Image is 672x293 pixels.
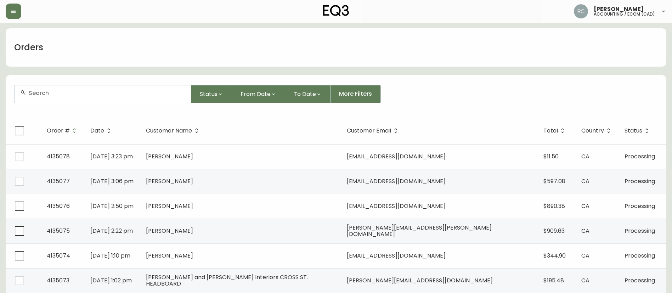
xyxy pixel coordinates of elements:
[47,129,70,133] span: Order #
[625,252,655,260] span: Processing
[581,128,613,134] span: Country
[339,90,372,98] span: More Filters
[581,276,589,284] span: CA
[47,177,70,185] span: 4135077
[47,227,70,235] span: 4135075
[14,41,43,53] h1: Orders
[543,252,566,260] span: $344.90
[146,227,193,235] span: [PERSON_NAME]
[594,12,655,16] h5: accounting / ecom (cad)
[581,152,589,160] span: CA
[241,90,271,98] span: From Date
[581,177,589,185] span: CA
[90,202,134,210] span: [DATE] 2:50 pm
[543,177,565,185] span: $597.08
[146,273,308,288] span: [PERSON_NAME] and [PERSON_NAME] Interiors CROSS ST. HEADBOARD
[191,85,232,103] button: Status
[29,90,185,96] input: Search
[543,152,559,160] span: $11.50
[146,202,193,210] span: [PERSON_NAME]
[581,252,589,260] span: CA
[625,152,655,160] span: Processing
[285,85,331,103] button: To Date
[543,276,564,284] span: $195.48
[347,276,493,284] span: [PERSON_NAME][EMAIL_ADDRESS][DOMAIN_NAME]
[47,276,69,284] span: 4135073
[47,252,70,260] span: 4135074
[146,129,192,133] span: Customer Name
[47,128,79,134] span: Order #
[574,4,588,18] img: f4ba4e02bd060be8f1386e3ca455bd0e
[625,177,655,185] span: Processing
[47,202,70,210] span: 4135076
[625,202,655,210] span: Processing
[90,128,113,134] span: Date
[200,90,218,98] span: Status
[347,152,446,160] span: [EMAIL_ADDRESS][DOMAIN_NAME]
[90,177,134,185] span: [DATE] 3:06 pm
[594,6,644,12] span: [PERSON_NAME]
[146,128,201,134] span: Customer Name
[47,152,70,160] span: 4135078
[90,276,132,284] span: [DATE] 1:02 pm
[146,177,193,185] span: [PERSON_NAME]
[347,202,446,210] span: [EMAIL_ADDRESS][DOMAIN_NAME]
[90,227,133,235] span: [DATE] 2:22 pm
[90,152,133,160] span: [DATE] 3:23 pm
[294,90,316,98] span: To Date
[625,128,651,134] span: Status
[347,129,391,133] span: Customer Email
[581,129,604,133] span: Country
[625,276,655,284] span: Processing
[347,128,400,134] span: Customer Email
[543,128,567,134] span: Total
[347,177,446,185] span: [EMAIL_ADDRESS][DOMAIN_NAME]
[543,202,565,210] span: $890.38
[625,129,642,133] span: Status
[543,129,558,133] span: Total
[581,202,589,210] span: CA
[90,252,130,260] span: [DATE] 1:10 pm
[323,5,349,16] img: logo
[90,129,104,133] span: Date
[347,252,446,260] span: [EMAIL_ADDRESS][DOMAIN_NAME]
[581,227,589,235] span: CA
[232,85,285,103] button: From Date
[543,227,565,235] span: $909.63
[146,252,193,260] span: [PERSON_NAME]
[146,152,193,160] span: [PERSON_NAME]
[331,85,381,103] button: More Filters
[347,224,492,238] span: [PERSON_NAME][EMAIL_ADDRESS][PERSON_NAME][DOMAIN_NAME]
[625,227,655,235] span: Processing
